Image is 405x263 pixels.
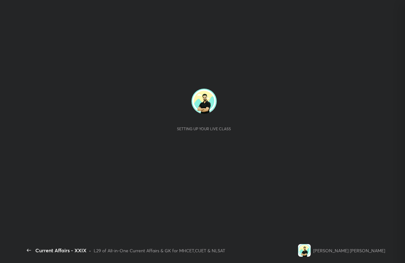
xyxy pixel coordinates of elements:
div: L29 of All-in-One Current Affairs & GK for MHCET,CUET & NLSAT [94,247,225,254]
div: Setting up your live class [177,126,231,131]
img: cbb332b380cd4d0a9bcabf08f684c34f.jpg [298,244,311,257]
div: Current Affairs - XXIX [35,247,86,254]
div: [PERSON_NAME] [PERSON_NAME] [313,247,385,254]
div: • [89,247,91,254]
img: cbb332b380cd4d0a9bcabf08f684c34f.jpg [191,89,217,114]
